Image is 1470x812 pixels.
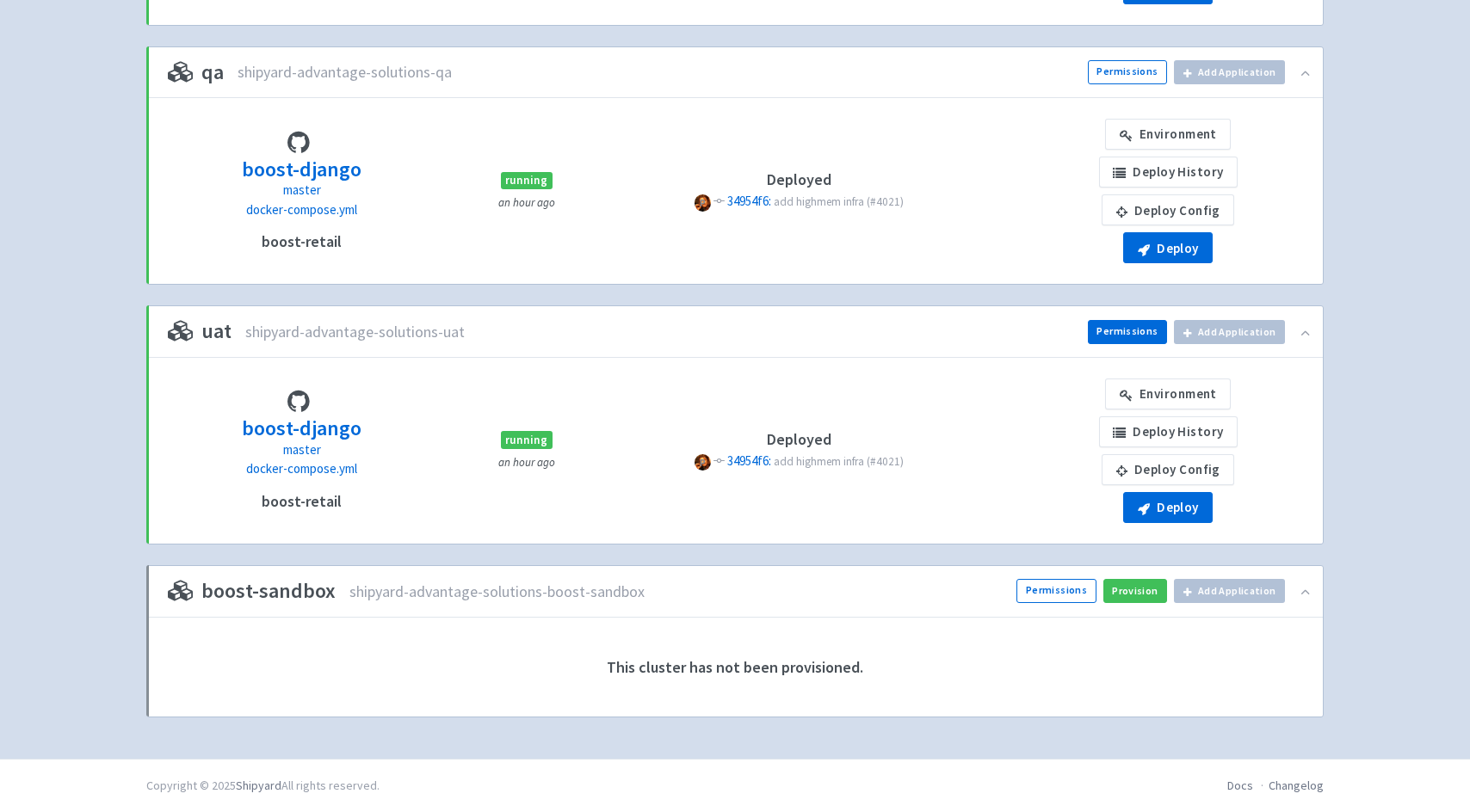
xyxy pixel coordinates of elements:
h3: uat [168,320,232,342]
small: an hour ago [498,455,555,470]
a: Changelog [1269,778,1324,793]
a: Deploy History [1099,416,1238,447]
a: Environment [1105,378,1231,409]
button: Add Application [1174,579,1285,603]
a: Environment [1105,119,1231,150]
p: master [242,440,361,460]
a: Deploy History [1099,157,1238,188]
a: 34954f6: [727,452,774,469]
a: Permissions [1016,579,1096,603]
div: Copyright © 2025 All rights reserved. [146,777,380,795]
span: shipyard-advantage-solutions-boost-sandbox [349,582,645,601]
small: an hour ago [498,195,555,210]
p: master [242,181,361,200]
span: running [501,431,553,448]
a: boost-django master [242,155,361,200]
button: Deploy [1123,492,1213,523]
span: P [695,454,711,471]
a: Permissions [1088,60,1167,84]
span: running [501,172,553,189]
span: docker-compose.yml [246,201,357,218]
button: Deploy [1123,232,1213,263]
span: shipyard-advantage-solutions-qa [238,63,452,82]
h3: boost-django [242,417,361,440]
a: Shipyard [236,778,281,793]
a: docker-compose.yml [246,459,357,479]
span: add highmem infra (#4021) [774,194,904,209]
h4: boost-retail [262,493,342,510]
a: boost-django master [242,414,361,459]
h3: boost-django [242,158,361,181]
button: Add Application [1174,60,1285,84]
h4: This cluster has not been provisioned. [168,638,1302,697]
span: add highmem infra (#4021) [774,454,904,469]
a: Permissions [1088,320,1167,344]
a: docker-compose.yml [246,200,357,220]
span: 34954f6: [727,193,771,209]
a: Docs [1227,778,1253,793]
a: Deploy Config [1102,194,1234,225]
h3: boost-sandbox [168,580,336,602]
a: 34954f6: [727,193,774,209]
span: shipyard-advantage-solutions-uat [245,323,465,341]
h4: Deployed [617,431,981,448]
span: docker-compose.yml [246,460,357,477]
button: Provision [1103,579,1167,603]
span: 34954f6: [727,452,771,469]
h4: boost-retail [262,233,342,250]
h4: Deployed [617,171,981,188]
span: P [695,194,711,211]
button: Add Application [1174,320,1285,344]
h3: qa [168,61,224,83]
a: Deploy Config [1102,454,1234,485]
